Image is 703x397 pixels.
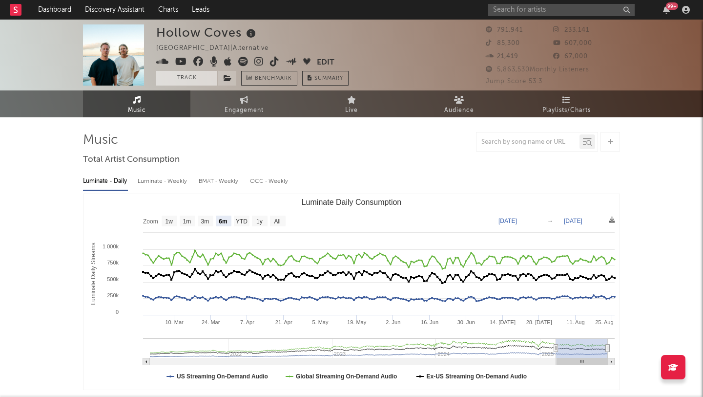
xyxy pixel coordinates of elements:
[345,105,358,116] span: Live
[317,57,334,69] button: Edit
[476,138,579,146] input: Search by song name or URL
[90,243,97,305] text: Luminate Daily Streams
[427,373,527,380] text: Ex-US Streaming On-Demand Audio
[553,27,589,33] span: 233,141
[486,66,589,73] span: 5,863,530 Monthly Listeners
[595,319,613,325] text: 25. Aug
[564,218,582,224] text: [DATE]
[486,78,542,85] span: Jump Score: 53.3
[83,194,620,390] svg: Luminate Daily Consumption
[488,4,635,16] input: Search for artists
[302,71,349,86] button: Summary
[201,218,209,225] text: 3m
[103,243,119,249] text: 1 000k
[542,105,591,116] span: Playlists/Charts
[143,218,158,225] text: Zoom
[138,173,189,190] div: Luminate - Weekly
[219,218,227,225] text: 6m
[275,319,292,325] text: 21. Apr
[513,90,620,117] a: Playlists/Charts
[312,319,329,325] text: 5. May
[236,218,248,225] text: YTD
[225,105,264,116] span: Engagement
[553,53,588,60] span: 67,000
[190,90,298,117] a: Engagement
[386,319,400,325] text: 2. Jun
[486,40,520,46] span: 85,300
[486,27,523,33] span: 791,941
[490,319,516,325] text: 14. [DATE]
[302,198,402,206] text: Luminate Daily Consumption
[553,40,592,46] span: 607,000
[547,218,553,224] text: →
[165,218,173,225] text: 1w
[107,260,119,265] text: 750k
[566,319,584,325] text: 11. Aug
[241,71,297,86] a: Benchmark
[107,276,119,282] text: 500k
[183,218,191,225] text: 1m
[486,53,518,60] span: 21,419
[256,218,263,225] text: 1y
[83,154,180,166] span: Total Artist Consumption
[83,90,190,117] a: Music
[274,218,280,225] text: All
[498,218,517,224] text: [DATE]
[165,319,184,325] text: 10. Mar
[314,76,343,81] span: Summary
[83,173,128,190] div: Luminate - Daily
[666,2,678,10] div: 99 +
[347,319,367,325] text: 19. May
[444,105,474,116] span: Audience
[107,292,119,298] text: 250k
[240,319,254,325] text: 7. Apr
[255,73,292,85] span: Benchmark
[156,71,217,86] button: Track
[116,309,119,315] text: 0
[526,319,552,325] text: 28. [DATE]
[250,173,289,190] div: OCC - Weekly
[156,43,280,54] div: [GEOGRAPHIC_DATA] | Alternative
[199,173,240,190] div: BMAT - Weekly
[128,105,146,116] span: Music
[457,319,475,325] text: 30. Jun
[296,373,397,380] text: Global Streaming On-Demand Audio
[202,319,220,325] text: 24. Mar
[298,90,405,117] a: Live
[663,6,670,14] button: 99+
[177,373,268,380] text: US Streaming On-Demand Audio
[421,319,438,325] text: 16. Jun
[156,24,258,41] div: Hollow Coves
[405,90,513,117] a: Audience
